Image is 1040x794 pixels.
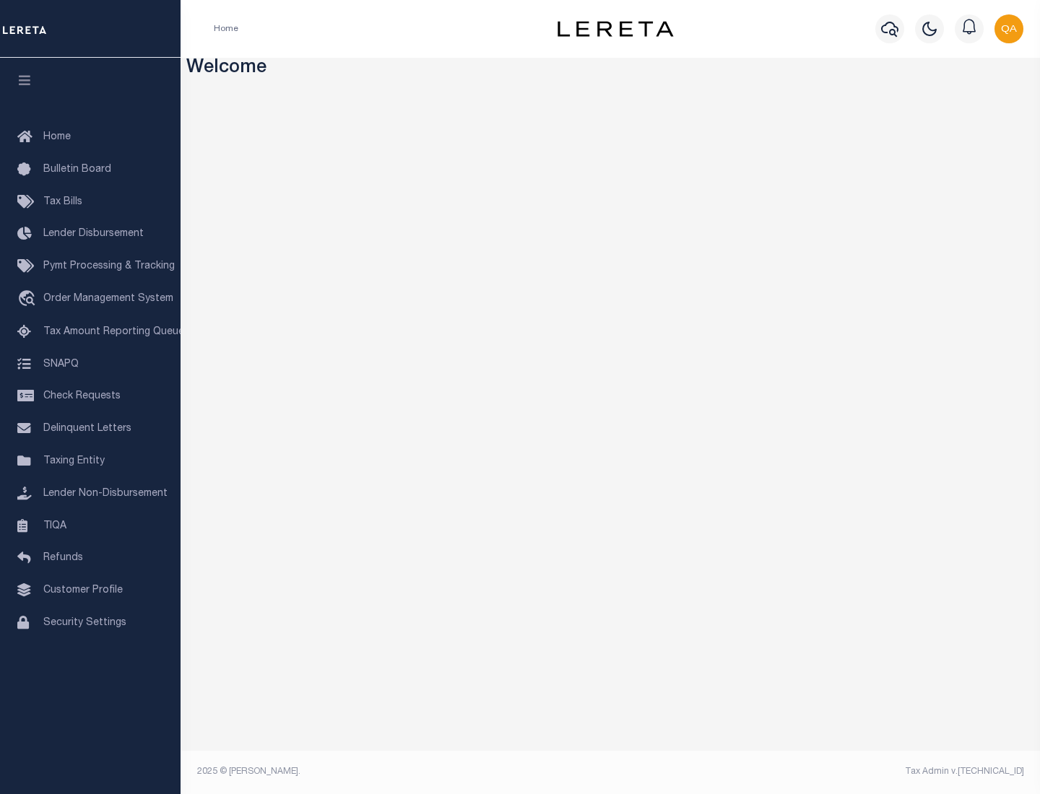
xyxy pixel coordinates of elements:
span: Tax Amount Reporting Queue [43,327,184,337]
span: Bulletin Board [43,165,111,175]
span: TIQA [43,520,66,531]
span: SNAPQ [43,359,79,369]
span: Security Settings [43,618,126,628]
h3: Welcome [186,58,1035,80]
i: travel_explore [17,290,40,309]
span: Pymt Processing & Tracking [43,261,175,271]
li: Home [214,22,238,35]
div: 2025 © [PERSON_NAME]. [186,765,611,778]
span: Taxing Entity [43,456,105,466]
span: Lender Non-Disbursement [43,489,168,499]
span: Tax Bills [43,197,82,207]
span: Delinquent Letters [43,424,131,434]
img: logo-dark.svg [558,21,673,37]
span: Home [43,132,71,142]
span: Lender Disbursement [43,229,144,239]
span: Customer Profile [43,585,123,595]
span: Order Management System [43,294,173,304]
img: svg+xml;base64,PHN2ZyB4bWxucz0iaHR0cDovL3d3dy53My5vcmcvMjAwMC9zdmciIHBvaW50ZXItZXZlbnRzPSJub25lIi... [994,14,1023,43]
span: Check Requests [43,391,121,401]
span: Refunds [43,553,83,563]
div: Tax Admin v.[TECHNICAL_ID] [621,765,1024,778]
